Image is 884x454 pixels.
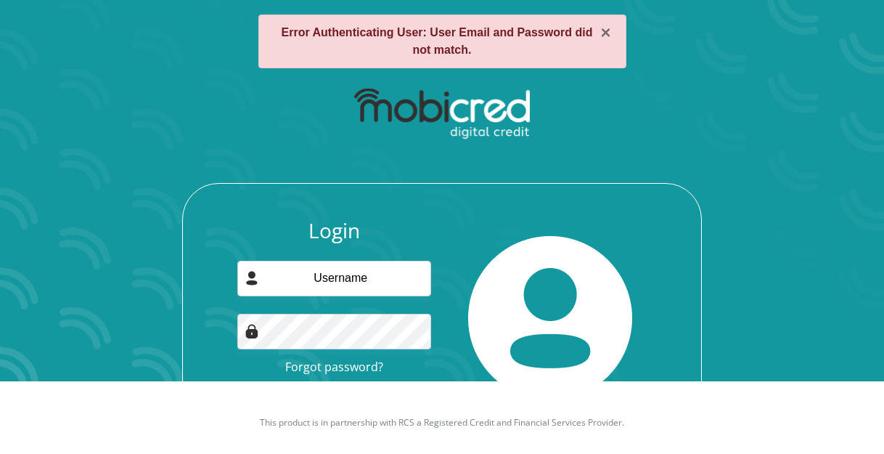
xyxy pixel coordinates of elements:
[237,261,432,296] input: Username
[282,26,593,56] strong: Error Authenticating User: User Email and Password did not match.
[285,359,383,375] a: Forgot password?
[245,324,259,339] img: Image
[237,219,432,243] h3: Login
[245,271,259,285] img: user-icon image
[600,24,610,41] button: ×
[39,416,845,429] p: This product is in partnership with RCS a Registered Credit and Financial Services Provider.
[354,89,529,139] img: mobicred logo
